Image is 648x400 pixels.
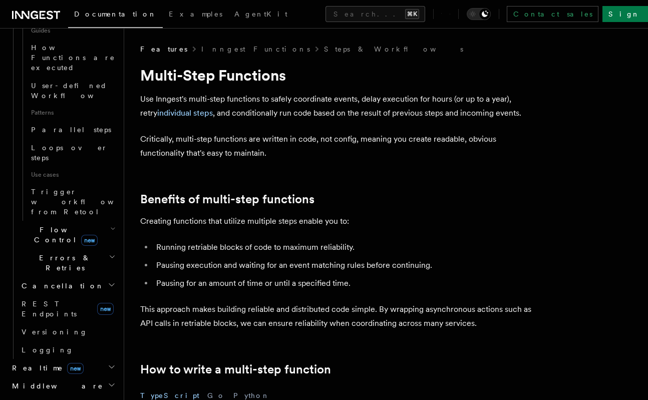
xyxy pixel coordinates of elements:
p: Use Inngest's multi-step functions to safely coordinate events, delay execution for hours (or up ... [140,92,536,120]
button: Cancellation [18,277,118,295]
span: Middleware [8,381,103,391]
a: Documentation [68,3,163,28]
a: Logging [18,341,118,359]
span: Examples [169,10,222,18]
span: Use cases [27,167,118,183]
a: Parallel steps [27,121,118,139]
button: Search...⌘K [326,6,425,22]
span: Errors & Retries [18,253,109,273]
span: AgentKit [234,10,287,18]
span: Patterns [27,105,118,121]
h1: Multi-Step Functions [140,66,536,84]
a: individual steps [157,108,213,118]
button: Realtimenew [8,359,118,377]
a: User-defined Workflows [27,77,118,105]
a: Inngest Functions [201,44,310,54]
a: Benefits of multi-step functions [140,192,314,206]
span: Guides [27,23,118,39]
span: Flow Control [18,225,110,245]
span: How Functions are executed [31,44,115,72]
button: Errors & Retries [18,249,118,277]
span: new [67,363,84,374]
span: Realtime [8,363,84,373]
button: Toggle dark mode [467,8,491,20]
li: Running retriable blocks of code to maximum reliability. [153,240,536,254]
button: Flow Controlnew [18,221,118,249]
a: Examples [163,3,228,27]
a: How Functions are executed [27,39,118,77]
button: Middleware [8,377,118,395]
p: This approach makes building reliable and distributed code simple. By wrapping asynchronous actio... [140,302,536,330]
li: Pausing for an amount of time or until a specified time. [153,276,536,290]
a: AgentKit [228,3,293,27]
a: How to write a multi-step function [140,362,331,376]
li: Pausing execution and waiting for an event matching rules before continuing. [153,258,536,272]
a: Trigger workflows from Retool [27,183,118,221]
p: Creating functions that utilize multiple steps enable you to: [140,214,536,228]
a: Steps & Workflows [324,44,463,54]
p: Critically, multi-step functions are written in code, not config, meaning you create readable, ob... [140,132,536,160]
span: Logging [22,346,74,354]
kbd: ⌘K [405,9,419,19]
span: Documentation [74,10,157,18]
a: REST Endpointsnew [18,295,118,323]
span: new [81,235,98,246]
span: Cancellation [18,281,104,291]
span: Loops over steps [31,144,108,162]
a: Contact sales [507,6,598,22]
span: Features [140,44,187,54]
span: new [97,303,114,315]
a: Versioning [18,323,118,341]
a: Loops over steps [27,139,118,167]
span: Trigger workflows from Retool [31,188,141,216]
span: User-defined Workflows [31,82,121,100]
span: REST Endpoints [22,300,77,318]
span: Parallel steps [31,126,111,134]
span: Versioning [22,328,88,336]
